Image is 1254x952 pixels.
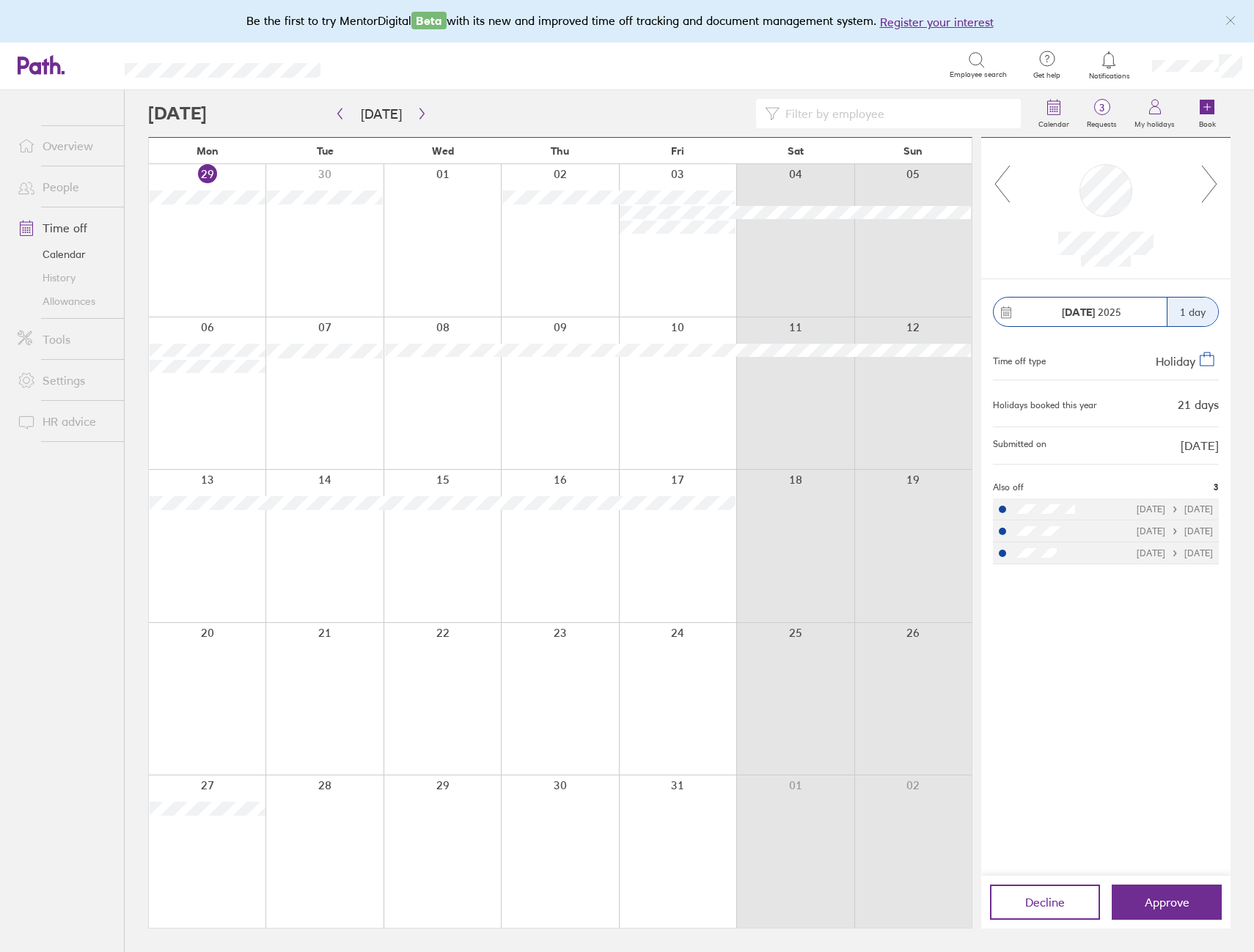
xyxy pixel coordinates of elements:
[1085,50,1133,81] a: Notifications
[671,145,684,157] span: Fri
[880,13,994,31] button: Register your interest
[1078,90,1126,137] a: 3Requests
[349,102,414,126] button: [DATE]
[1184,90,1231,137] a: Book
[993,439,1046,452] span: Submitted on
[1167,298,1218,326] div: 1 day
[6,131,124,160] a: Overview
[1137,548,1213,558] div: [DATE] [DATE]
[551,145,569,157] span: Thu
[1025,896,1065,909] span: Decline
[1137,526,1213,536] div: [DATE] [DATE]
[6,289,124,313] a: Allowances
[788,145,804,157] span: Sat
[1085,72,1133,81] span: Notifications
[246,12,1008,31] div: Be the first to try MentorDigital with its new and improved time off tracking and document manage...
[1156,354,1195,369] span: Holiday
[990,885,1100,920] button: Decline
[1030,90,1078,137] a: Calendar
[317,145,334,157] span: Tue
[1190,116,1225,129] label: Book
[1030,116,1078,129] label: Calendar
[1112,885,1222,920] button: Approve
[1126,90,1184,137] a: My holidays
[993,350,1046,368] div: Time off type
[6,325,124,354] a: Tools
[432,145,454,157] span: Wed
[1181,439,1219,452] span: [DATE]
[1137,504,1213,514] div: [DATE] [DATE]
[993,400,1097,410] div: Holidays booked this year
[1078,116,1126,129] label: Requests
[1126,116,1184,129] label: My holidays
[903,145,923,157] span: Sun
[6,172,124,202] a: People
[1023,71,1071,80] span: Get help
[780,100,1012,128] input: Filter by employee
[411,12,447,29] span: Beta
[1062,306,1121,318] span: 2025
[1145,896,1189,909] span: Approve
[6,366,124,395] a: Settings
[1214,482,1219,492] span: 3
[6,266,124,289] a: History
[6,213,124,243] a: Time off
[360,58,397,71] div: Search
[197,145,219,157] span: Mon
[1178,398,1219,411] div: 21 days
[993,482,1024,492] span: Also off
[6,407,124,436] a: HR advice
[6,243,124,266] a: Calendar
[1062,306,1095,319] strong: [DATE]
[950,70,1007,79] span: Employee search
[1078,102,1126,114] span: 3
